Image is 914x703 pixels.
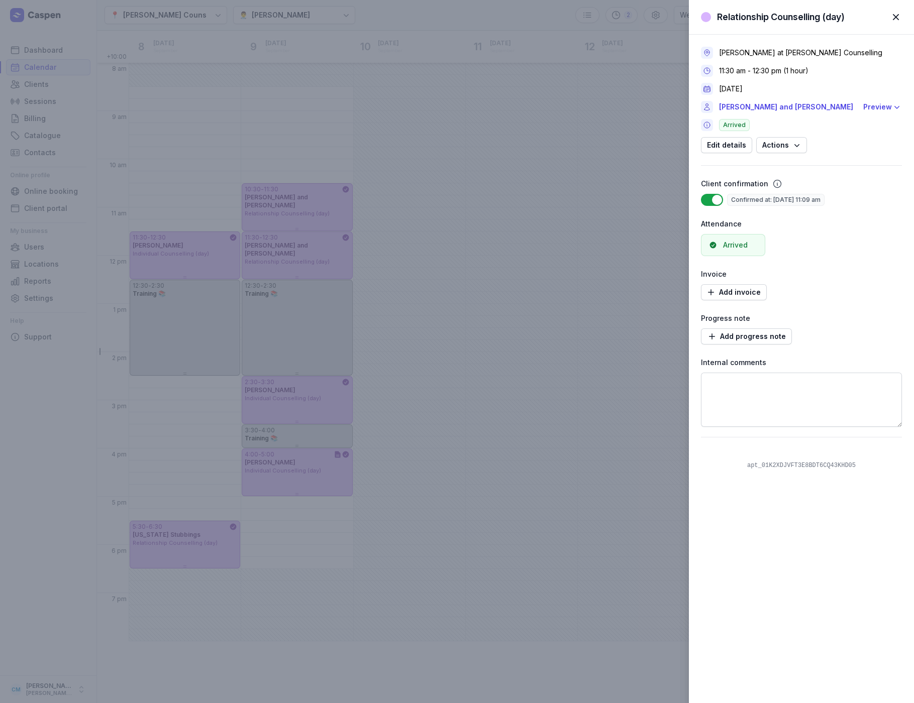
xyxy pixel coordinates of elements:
[762,139,801,151] span: Actions
[707,330,786,342] span: Add progress note
[701,357,902,369] div: Internal comments
[719,48,882,58] div: [PERSON_NAME] at [PERSON_NAME] Counselling
[701,178,768,190] div: Client confirmation
[727,194,825,206] span: Confirmed at: [DATE] 11:09 am
[701,268,902,280] div: Invoice
[701,312,902,324] div: Progress note
[719,66,808,76] div: 11:30 am - 12:30 pm (1 hour)
[863,101,892,113] div: Preview
[707,139,746,151] span: Edit details
[717,11,845,23] div: Relationship Counselling (day)
[756,137,807,153] button: Actions
[701,137,752,153] button: Edit details
[863,101,902,113] button: Preview
[743,461,860,470] div: apt_01K2XDJVFT3E8BDT6CQ43KHD05
[701,218,902,230] div: Attendance
[707,286,761,298] span: Add invoice
[719,119,750,131] span: Arrived
[719,84,743,94] div: [DATE]
[719,101,857,113] a: [PERSON_NAME] and [PERSON_NAME]
[723,240,748,250] div: Arrived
